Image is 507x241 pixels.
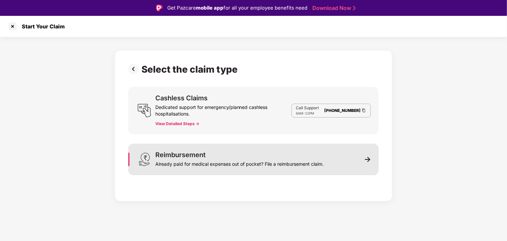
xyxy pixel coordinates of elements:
div: Get Pazcare for all your employee benefits need [167,4,307,12]
strong: mobile app [196,5,223,11]
div: Already paid for medical expenses out of pocket? File a reimbursement claim. [155,158,324,167]
button: View Detailed Steps -> [155,121,199,126]
span: 11PM [305,111,314,115]
img: svg+xml;base64,PHN2ZyB3aWR0aD0iMTEiIGhlaWdodD0iMTEiIHZpZXdCb3g9IjAgMCAxMSAxMSIgZmlsbD0ibm9uZSIgeG... [365,156,371,162]
img: Clipboard Icon [361,108,367,113]
img: svg+xml;base64,PHN2ZyB3aWR0aD0iMjQiIGhlaWdodD0iMjUiIHZpZXdCb3g9IjAgMCAyNCAyNSIgZmlsbD0ibm9uZSIgeG... [137,104,151,118]
div: Cashless Claims [155,95,208,101]
img: Stroke [353,5,356,12]
img: svg+xml;base64,PHN2ZyBpZD0iUHJldi0zMngzMiIgeG1sbnM9Imh0dHA6Ly93d3cudzMub3JnLzIwMDAvc3ZnIiB3aWR0aD... [128,64,141,74]
img: svg+xml;base64,PHN2ZyB3aWR0aD0iMjQiIGhlaWdodD0iMzEiIHZpZXdCb3g9IjAgMCAyNCAzMSIgZmlsbD0ibm9uZSIgeG... [137,153,151,166]
div: Reimbursement [155,152,206,158]
span: 8AM [296,111,303,115]
div: - [296,111,319,116]
img: Logo [156,5,163,11]
div: Select the claim type [141,64,240,75]
div: Dedicated support for emergency/planned cashless hospitalisations. [155,101,292,117]
a: Download Now [312,5,354,12]
p: Call Support [296,105,319,111]
a: [PHONE_NUMBER] [324,108,361,113]
div: Start Your Claim [18,23,65,30]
